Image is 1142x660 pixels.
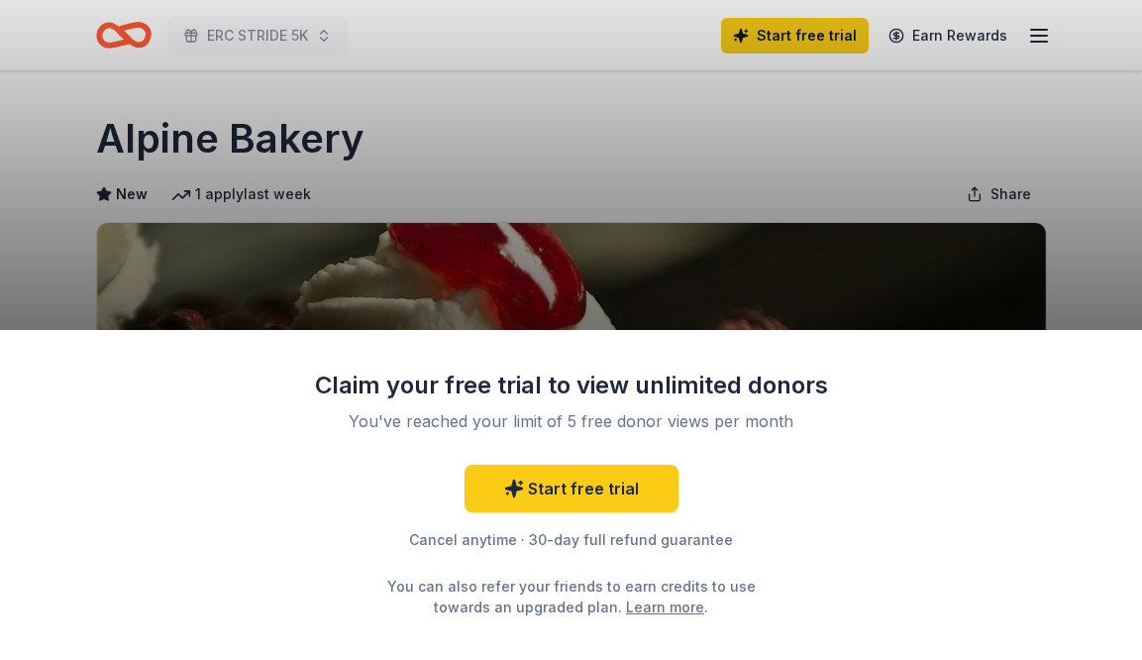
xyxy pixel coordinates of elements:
[465,465,678,512] a: Start free trial
[314,528,829,552] div: Cancel anytime · 30-day full refund guarantee
[626,597,704,617] a: Learn more
[369,576,774,617] div: You can also refer your friends to earn credits to use towards an upgraded plan. .
[338,409,805,433] div: You've reached your limit of 5 free donor views per month
[314,370,829,401] div: Claim your free trial to view unlimited donors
